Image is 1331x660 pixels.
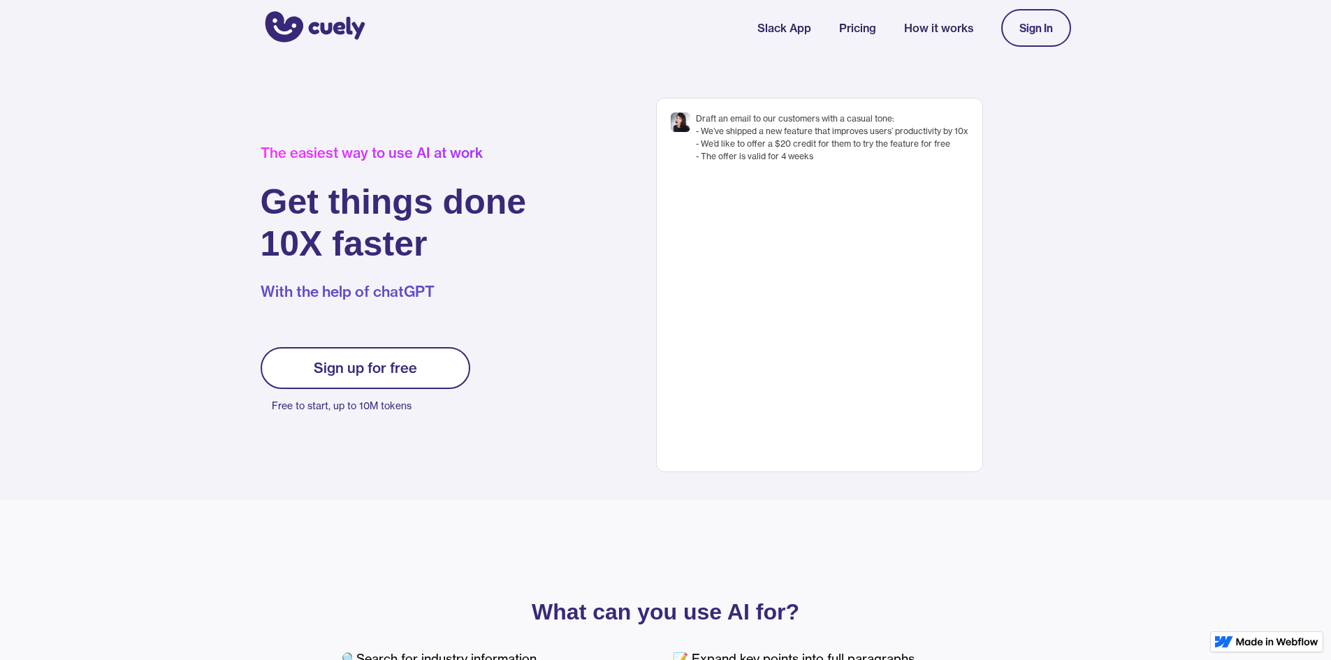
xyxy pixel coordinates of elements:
[272,396,470,416] p: Free to start, up to 10M tokens
[261,281,527,302] p: With the help of chatGPT
[904,20,973,36] a: How it works
[261,2,365,54] a: home
[757,20,811,36] a: Slack App
[1019,22,1053,34] div: Sign In
[1001,9,1071,47] a: Sign In
[261,181,527,265] h1: Get things done 10X faster
[839,20,876,36] a: Pricing
[261,347,470,389] a: Sign up for free
[696,112,968,163] div: Draft an email to our customers with a casual tone: - We’ve shipped a new feature that improves u...
[261,145,527,161] div: The easiest way to use AI at work
[337,602,994,622] p: What can you use AI for?
[314,360,417,376] div: Sign up for free
[1236,638,1318,646] img: Made in Webflow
